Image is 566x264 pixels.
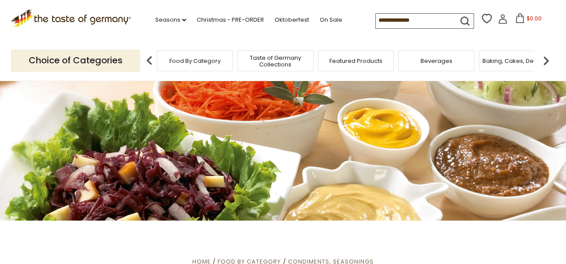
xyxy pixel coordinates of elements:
a: Baking, Cakes, Desserts [482,58,551,64]
p: Choice of Categories [11,50,140,71]
img: previous arrow [141,52,158,70]
a: Food By Category [169,58,221,64]
a: Christmas - PRE-ORDER [197,15,264,25]
a: Seasons [155,15,186,25]
a: On Sale [320,15,342,25]
a: Featured Products [329,58,382,64]
a: Oktoberfest [275,15,309,25]
span: $0.00 [527,15,542,22]
a: Taste of Germany Collections [240,54,311,68]
img: next arrow [537,52,555,70]
button: $0.00 [509,13,547,27]
a: Beverages [421,58,452,64]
